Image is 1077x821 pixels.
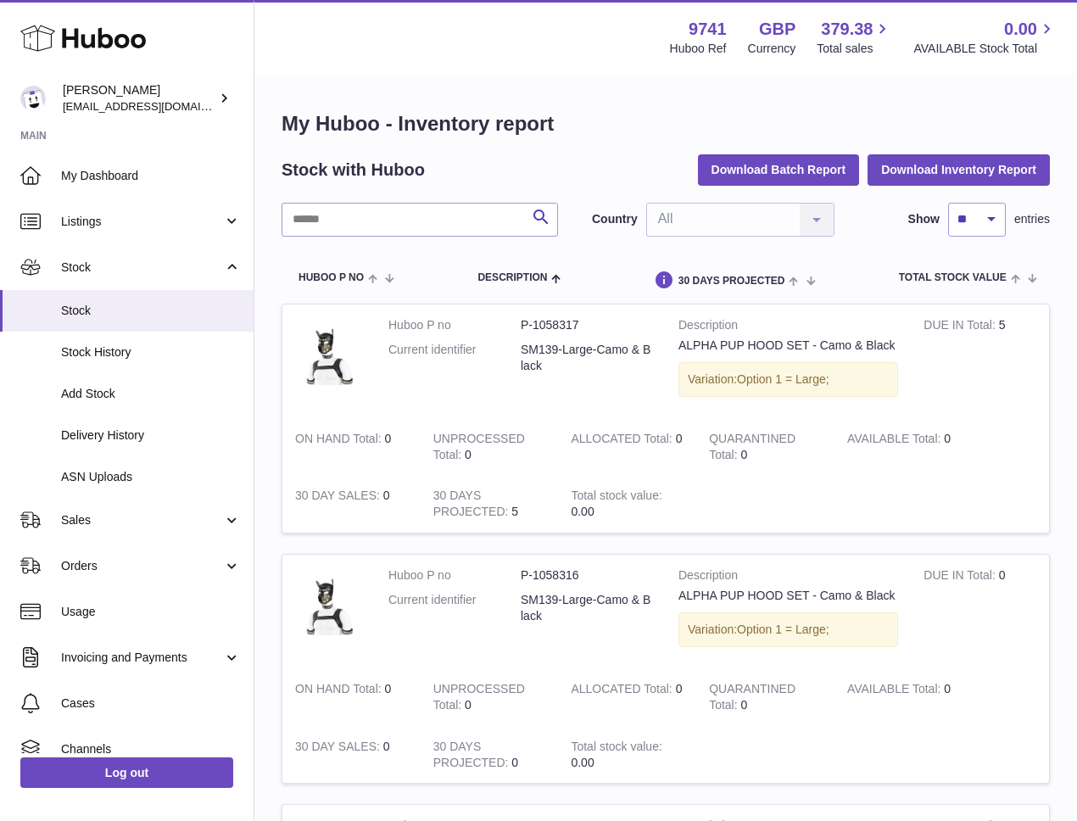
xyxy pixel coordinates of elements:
[709,432,795,466] strong: QUARANTINED Total
[737,623,829,636] span: Option 1 = Large;
[433,740,512,774] strong: 30 DAYS PROJECTED
[282,418,421,476] td: 0
[817,18,892,57] a: 379.38 Total sales
[63,99,249,113] span: [EMAIL_ADDRESS][DOMAIN_NAME]
[61,386,241,402] span: Add Stock
[477,272,547,283] span: Description
[282,668,421,726] td: 0
[295,567,363,635] img: product image
[571,756,594,769] span: 0.00
[911,555,1049,668] td: 0
[433,489,512,522] strong: 30 DAYS PROJECTED
[295,740,383,757] strong: 30 DAY SALES
[847,682,944,700] strong: AVAILABLE Total
[61,695,241,712] span: Cases
[741,698,748,712] span: 0
[571,505,594,518] span: 0.00
[521,342,653,374] dd: SM139-Large-Camo & Black
[678,567,898,588] strong: Description
[421,668,559,726] td: 0
[571,682,675,700] strong: ALLOCATED Total
[61,214,223,230] span: Listings
[388,342,521,374] dt: Current identifier
[1004,18,1037,41] span: 0.00
[924,568,998,586] strong: DUE IN Total
[821,18,873,41] span: 379.38
[913,18,1057,57] a: 0.00 AVAILABLE Stock Total
[678,317,898,338] strong: Description
[295,432,385,450] strong: ON HAND Total
[20,757,233,788] a: Log out
[61,650,223,666] span: Invoicing and Payments
[678,362,898,397] div: Variation:
[817,41,892,57] span: Total sales
[61,427,241,444] span: Delivery History
[899,272,1007,283] span: Total stock value
[670,41,727,57] div: Huboo Ref
[911,304,1049,418] td: 5
[521,567,653,584] dd: P-1058316
[913,41,1057,57] span: AVAILABLE Stock Total
[61,604,241,620] span: Usage
[571,432,675,450] strong: ALLOCATED Total
[433,682,525,716] strong: UNPROCESSED Total
[521,592,653,624] dd: SM139-Large-Camo & Black
[388,317,521,333] dt: Huboo P no
[759,18,795,41] strong: GBP
[558,418,696,476] td: 0
[282,475,421,533] td: 0
[847,432,944,450] strong: AVAILABLE Total
[592,211,638,227] label: Country
[571,740,661,757] strong: Total stock value
[908,211,940,227] label: Show
[1014,211,1050,227] span: entries
[61,168,241,184] span: My Dashboard
[20,86,46,111] img: ajcmarketingltd@gmail.com
[868,154,1050,185] button: Download Inventory Report
[299,272,364,283] span: Huboo P no
[282,726,421,784] td: 0
[295,682,385,700] strong: ON HAND Total
[698,154,860,185] button: Download Batch Report
[421,475,559,533] td: 5
[709,682,795,716] strong: QUARANTINED Total
[282,110,1050,137] h1: My Huboo - Inventory report
[295,489,383,506] strong: 30 DAY SALES
[571,489,661,506] strong: Total stock value
[61,260,223,276] span: Stock
[737,372,829,386] span: Option 1 = Large;
[558,668,696,726] td: 0
[61,512,223,528] span: Sales
[61,558,223,574] span: Orders
[741,448,748,461] span: 0
[61,469,241,485] span: ASN Uploads
[834,418,973,476] td: 0
[678,338,898,354] div: ALPHA PUP HOOD SET - Camo & Black
[678,588,898,604] div: ALPHA PUP HOOD SET - Camo & Black
[748,41,796,57] div: Currency
[521,317,653,333] dd: P-1058317
[834,668,973,726] td: 0
[678,612,898,647] div: Variation:
[61,344,241,360] span: Stock History
[433,432,525,466] strong: UNPROCESSED Total
[421,726,559,784] td: 0
[282,159,425,182] h2: Stock with Huboo
[924,318,998,336] strong: DUE IN Total
[63,82,215,114] div: [PERSON_NAME]
[388,592,521,624] dt: Current identifier
[61,303,241,319] span: Stock
[421,418,559,476] td: 0
[678,276,785,287] span: 30 DAYS PROJECTED
[388,567,521,584] dt: Huboo P no
[689,18,727,41] strong: 9741
[295,317,363,385] img: product image
[61,741,241,757] span: Channels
